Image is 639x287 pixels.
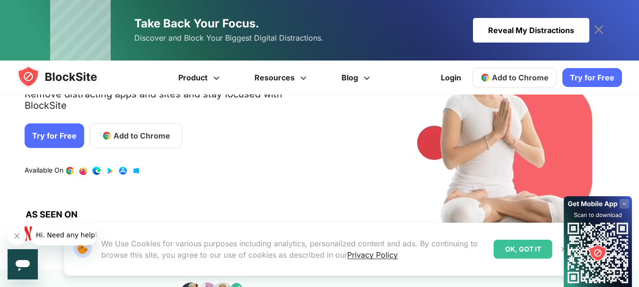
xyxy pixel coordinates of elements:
iframe: Fermer le message [8,226,26,245]
p: We Use Cookies for various purposes including analytics, personalized content and ads. By continu... [101,238,486,261]
a: Login [435,66,467,89]
span: Hi. Need any help? [6,7,68,14]
text: Available On [25,166,63,175]
div: OK, GOT IT [494,240,552,259]
span: Take Back Your Focus. [134,17,259,30]
a: Blog [325,61,389,95]
iframe: Bouton de lancement de la fenêtre de messagerie [8,249,38,279]
a: Add to Chrome [90,123,182,148]
img: blocksite-icon.5d769676.svg [17,65,115,88]
img: Close [560,245,568,253]
span: Add to Chrome [492,73,549,82]
span: Discover and Block Your Biggest Digital Distractions. [134,31,324,45]
iframe: Message de la compagnie [30,225,96,245]
button: Close [558,243,570,255]
a: Resources [238,61,325,95]
a: Privacy Policy [347,250,398,260]
a: Try for Free [25,123,84,148]
div: Reveal My Distractions [473,18,589,43]
a: Add to Chrome [473,68,557,87]
img: chrome-icon.svg [481,73,490,82]
text: Remove distracting apps and sites and stay focused with BlockSite [25,88,326,119]
span: Add to Chrome [114,130,170,141]
a: Try for Free [562,68,622,87]
a: Product [162,61,238,95]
